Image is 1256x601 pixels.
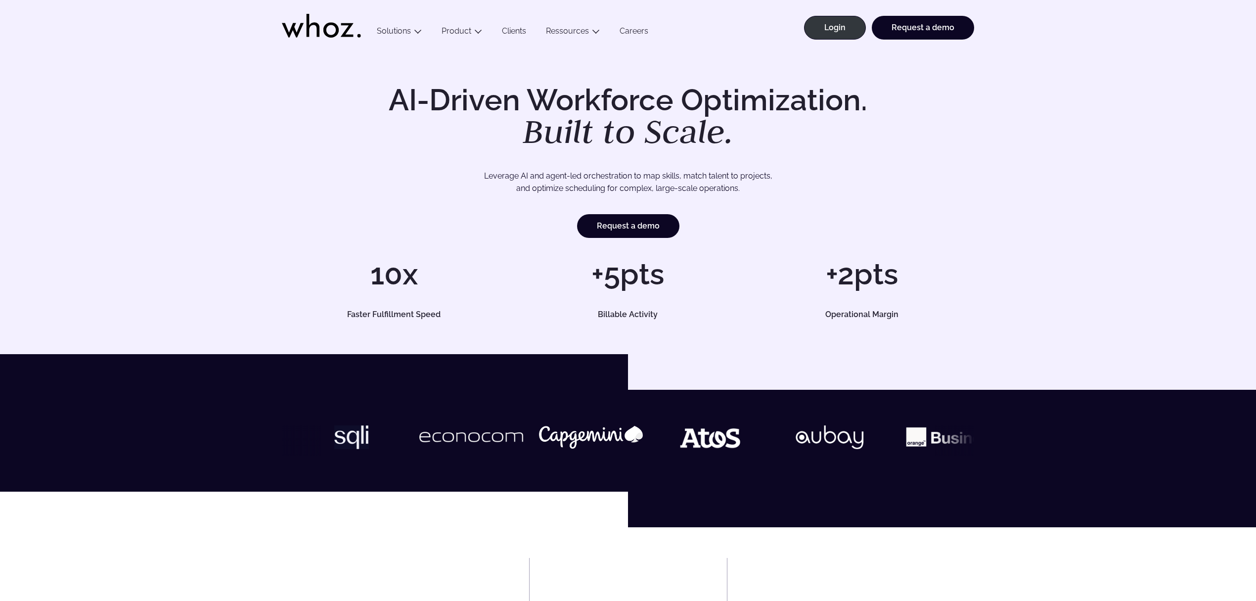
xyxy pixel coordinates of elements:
a: Careers [610,26,658,40]
a: Request a demo [872,16,974,40]
button: Solutions [367,26,432,40]
button: Ressources [536,26,610,40]
h5: Faster Fulfillment Speed [293,311,495,319]
em: Built to Scale. [523,109,733,153]
h5: Billable Activity [527,311,729,319]
p: Leverage AI and agent-led orchestration to map skills, match talent to projects, and optimize sch... [316,170,940,195]
a: Ressources [546,26,589,36]
h1: +2pts [750,259,974,289]
h1: +5pts [516,259,740,289]
h5: Operational Margin [761,311,963,319]
a: Request a demo [577,214,679,238]
h1: 10x [282,259,506,289]
a: Clients [492,26,536,40]
button: Product [432,26,492,40]
h1: AI-Driven Workforce Optimization. [375,85,881,148]
a: Login [804,16,866,40]
a: Product [442,26,471,36]
iframe: Chatbot [1191,536,1242,587]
